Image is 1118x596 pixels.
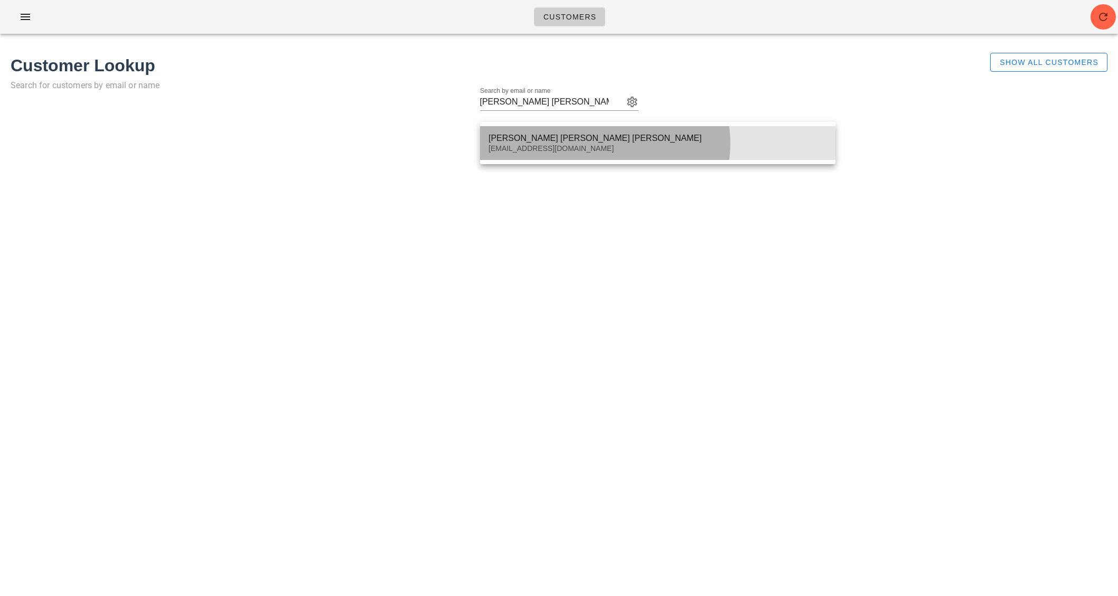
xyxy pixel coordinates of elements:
p: Search for customers by email or name [11,78,923,93]
div: [PERSON_NAME] [PERSON_NAME] [PERSON_NAME] [488,133,827,143]
button: Search by email or name appended action [626,96,638,108]
span: Customers [543,13,597,21]
h1: Customer Lookup [11,53,923,78]
div: [EMAIL_ADDRESS][DOMAIN_NAME] [488,144,827,153]
a: Customers [534,7,606,26]
button: Show All Customers [990,53,1107,72]
label: Search by email or name [480,87,550,95]
span: Show All Customers [999,58,1098,67]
